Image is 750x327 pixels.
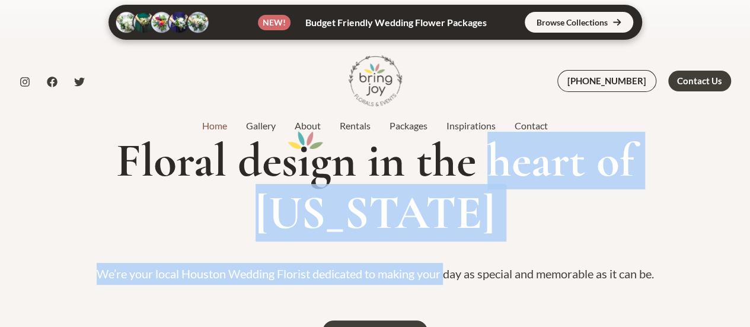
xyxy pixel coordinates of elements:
a: Rentals [330,119,380,133]
a: About [285,119,330,133]
p: We’re your local Houston Wedding Florist dedicated to making your day as special and memorable as... [14,263,736,285]
a: Inspirations [437,119,505,133]
a: [PHONE_NUMBER] [557,70,656,92]
a: Twitter [74,77,85,87]
a: Home [193,119,237,133]
a: Contact [505,119,557,133]
mark: i [298,135,310,187]
a: Gallery [237,119,285,133]
a: Packages [380,119,437,133]
a: Contact Us [668,71,731,91]
a: Instagram [20,77,30,87]
img: Bring Joy [349,54,402,107]
a: Facebook [47,77,58,87]
h1: Floral des gn in the heart of [US_STATE] [14,135,736,239]
nav: Site Navigation [193,117,557,135]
